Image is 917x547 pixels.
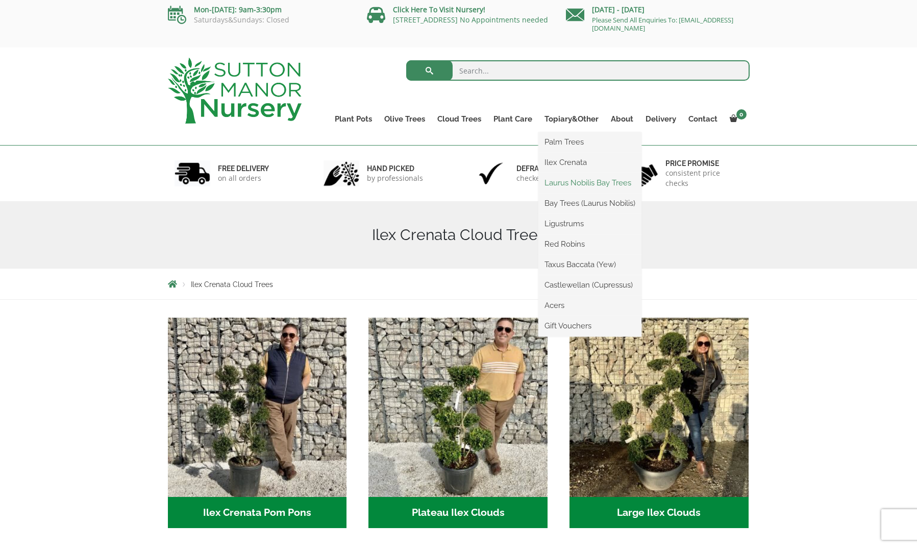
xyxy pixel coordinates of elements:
[175,160,210,186] img: 1.jpg
[516,164,584,173] h6: Defra approved
[324,160,359,186] img: 2.jpg
[516,173,584,183] p: checked & Licensed
[168,4,352,16] p: Mon-[DATE]: 9am-3:30pm
[329,112,378,126] a: Plant Pots
[538,196,641,211] a: Bay Trees (Laurus Nobilis)
[218,164,269,173] h6: FREE DELIVERY
[168,226,750,244] h1: Ilex Crenata Cloud Trees
[168,318,347,497] img: Ilex Crenata Pom Pons
[538,134,641,150] a: Palm Trees
[367,164,423,173] h6: hand picked
[168,280,750,288] nav: Breadcrumbs
[569,318,749,528] a: Visit product category Large Ilex Clouds
[639,112,682,126] a: Delivery
[168,497,347,529] h2: Ilex Crenata Pom Pons
[665,159,743,168] h6: Price promise
[393,5,485,14] a: Click Here To Visit Nursery!
[736,109,747,120] span: 0
[569,497,749,529] h2: Large Ilex Clouds
[569,318,749,497] img: Large Ilex Clouds
[538,257,641,272] a: Taxus Baccata (Yew)
[368,497,548,529] h2: Plateau Ilex Clouds
[538,277,641,293] a: Castlewellan (Cupressus)
[665,168,743,188] p: consistent price checks
[367,173,423,183] p: by professionals
[538,175,641,191] a: Laurus Nobilis Bay Trees
[538,112,605,126] a: Topiary&Other
[406,60,750,81] input: Search...
[168,16,352,24] p: Saturdays&Sundays: Closed
[487,112,538,126] a: Plant Care
[538,318,641,334] a: Gift Vouchers
[218,173,269,183] p: on all orders
[378,112,431,126] a: Olive Trees
[566,4,750,16] p: [DATE] - [DATE]
[368,318,548,528] a: Visit product category Plateau Ilex Clouds
[191,280,273,289] span: Ilex Crenata Cloud Trees
[168,58,302,124] img: logo
[538,298,641,313] a: Acers
[682,112,724,126] a: Contact
[168,318,347,528] a: Visit product category Ilex Crenata Pom Pons
[538,236,641,252] a: Red Robins
[724,112,750,126] a: 0
[538,216,641,231] a: Ligustrums
[368,318,548,497] img: Plateau Ilex Clouds
[592,15,733,33] a: Please Send All Enquiries To: [EMAIL_ADDRESS][DOMAIN_NAME]
[431,112,487,126] a: Cloud Trees
[605,112,639,126] a: About
[393,15,548,25] a: [STREET_ADDRESS] No Appointments needed
[538,155,641,170] a: Ilex Crenata
[473,160,509,186] img: 3.jpg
